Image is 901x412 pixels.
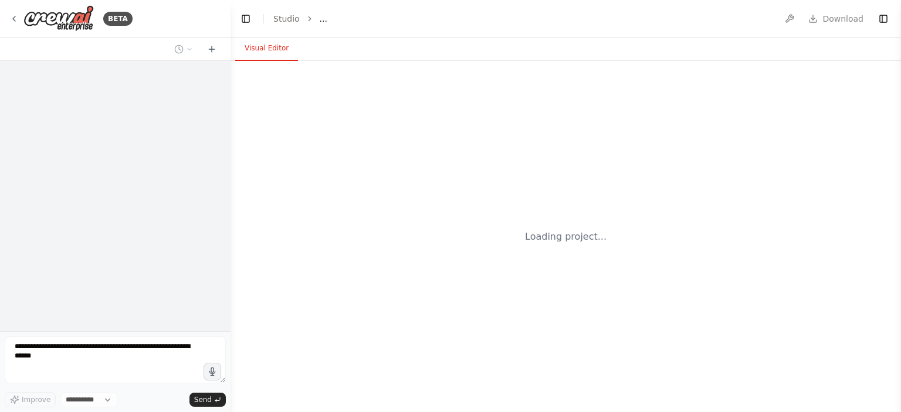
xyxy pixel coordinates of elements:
button: Click to speak your automation idea [204,363,221,380]
span: ... [320,13,327,25]
a: Studio [273,14,300,23]
button: Send [189,393,226,407]
button: Improve [5,392,56,407]
span: Improve [22,395,50,404]
div: BETA [103,12,133,26]
button: Start a new chat [202,42,221,56]
img: Logo [23,5,94,32]
button: Switch to previous chat [170,42,198,56]
nav: breadcrumb [273,13,327,25]
button: Show right sidebar [875,11,892,27]
button: Visual Editor [235,36,298,61]
div: Loading project... [525,230,607,244]
span: Send [194,395,212,404]
button: Hide left sidebar [238,11,254,27]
